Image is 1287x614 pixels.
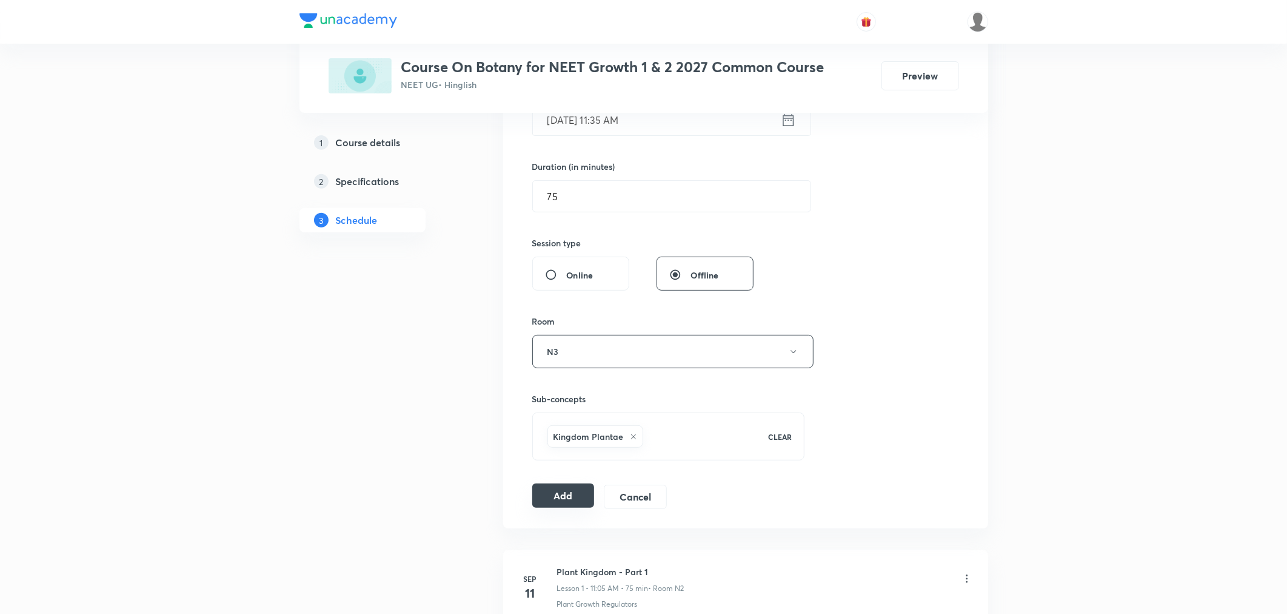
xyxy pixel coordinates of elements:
button: Add [532,484,595,508]
p: 1 [314,135,329,150]
p: 3 [314,213,329,228]
h5: Specifications [336,174,399,189]
a: Company Logo [299,13,397,31]
h3: Course On Botany for NEET Growth 1 & 2 2027 Common Course [401,58,824,76]
p: CLEAR [768,431,792,442]
h6: Room [532,315,555,328]
p: Lesson 1 • 11:05 AM • 75 min [557,583,649,594]
img: 3D6B0C9D-045C-488B-A100-B66DAB15E3CD_plus.png [329,58,392,93]
span: Online [567,269,593,282]
h4: 11 [518,584,543,602]
h6: Sep [518,573,543,584]
button: avatar [857,12,876,32]
h6: Sub-concepts [532,393,805,405]
h5: Course details [336,135,401,150]
img: Company Logo [299,13,397,28]
p: NEET UG • Hinglish [401,78,824,91]
button: N3 [532,335,814,368]
button: Preview [881,61,959,90]
p: • Room N2 [649,583,684,594]
p: Plant Growth Regulators [557,599,638,610]
h6: Session type [532,237,581,249]
p: 2 [314,174,329,189]
h6: Kingdom Plantae [553,430,624,443]
button: Cancel [604,485,666,509]
img: avatar [861,16,872,27]
h6: Duration (in minutes) [532,160,615,173]
a: 2Specifications [299,169,464,194]
img: Vivek Patil [968,12,988,32]
span: Offline [691,269,719,282]
h5: Schedule [336,213,378,228]
h6: Plant Kingdom - Part 1 [557,565,684,578]
input: 75 [533,181,811,212]
a: 1Course details [299,130,464,155]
